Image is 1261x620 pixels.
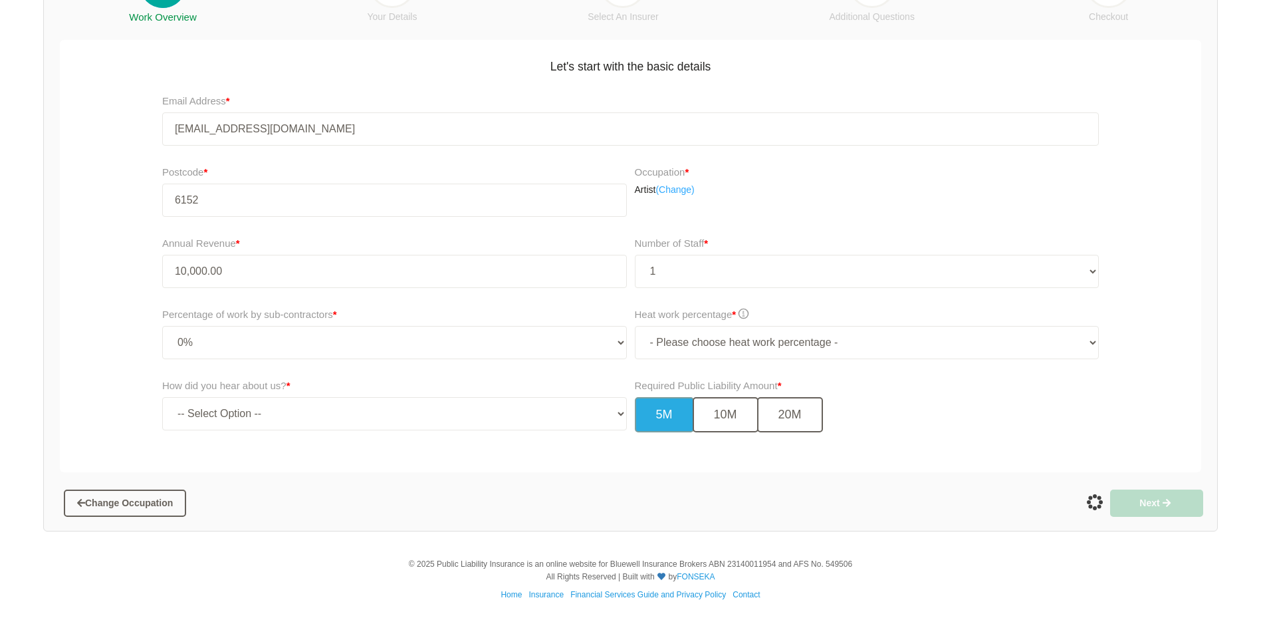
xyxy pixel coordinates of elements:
a: Home [501,590,522,599]
label: Number of Staff [635,235,709,251]
button: 10M [693,397,758,432]
input: Annual Revenue [162,255,627,288]
label: Required Public Liability Amount [635,378,782,394]
button: Next [1110,490,1203,516]
button: 20M [757,397,823,432]
input: Your Email Address [162,112,1099,146]
label: Annual Revenue [162,235,240,251]
label: Email Address [162,93,230,109]
label: Occupation [635,164,689,180]
button: Change Occupation [64,490,186,516]
input: Your postcode... [162,184,627,217]
h5: Let's start with the basic details [66,51,1195,75]
button: 5M [635,397,694,432]
a: Financial Services Guide and Privacy Policy [570,590,726,599]
label: Postcode [162,164,627,180]
label: How did you hear about us? [162,378,290,394]
a: Insurance [528,590,564,599]
a: FONSEKA [677,572,715,581]
a: Contact [733,590,760,599]
a: (Change) [655,184,694,197]
label: Percentage of work by sub-contractors [162,307,337,323]
p: Artist [635,184,1099,197]
label: Heat work percentage [635,307,749,323]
